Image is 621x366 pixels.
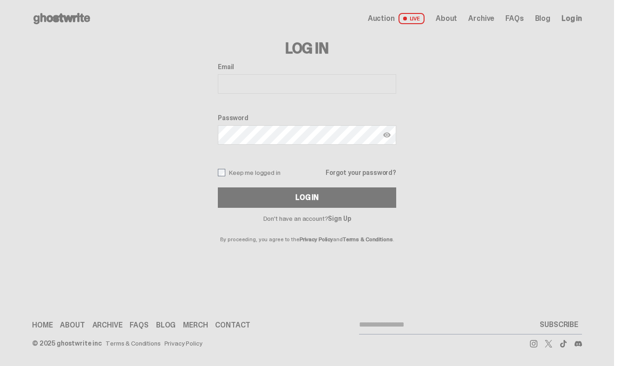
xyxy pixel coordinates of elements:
[183,321,208,329] a: Merch
[343,236,393,243] a: Terms & Conditions
[32,340,102,347] div: © 2025 ghostwrite inc
[218,169,225,176] input: Keep me logged in
[399,13,425,24] span: LIVE
[326,169,396,176] a: Forgot your password?
[218,114,396,122] label: Password
[505,15,523,22] a: FAQs
[218,187,396,208] button: Log In
[218,169,281,176] label: Keep me logged in
[328,214,351,223] a: Sign Up
[562,15,582,22] a: Log in
[535,15,550,22] a: Blog
[368,13,425,24] a: Auction LIVE
[156,321,176,329] a: Blog
[164,340,203,347] a: Privacy Policy
[92,321,123,329] a: Archive
[215,321,250,329] a: Contact
[218,222,396,242] p: By proceeding, you agree to the and .
[536,315,582,334] button: SUBSCRIBE
[295,194,319,201] div: Log In
[105,340,160,347] a: Terms & Conditions
[300,236,333,243] a: Privacy Policy
[383,131,391,139] img: Show password
[436,15,457,22] a: About
[368,15,395,22] span: Auction
[218,41,396,56] h3: Log In
[218,63,396,71] label: Email
[218,215,396,222] p: Don't have an account?
[60,321,85,329] a: About
[468,15,494,22] a: Archive
[32,321,52,329] a: Home
[130,321,148,329] a: FAQs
